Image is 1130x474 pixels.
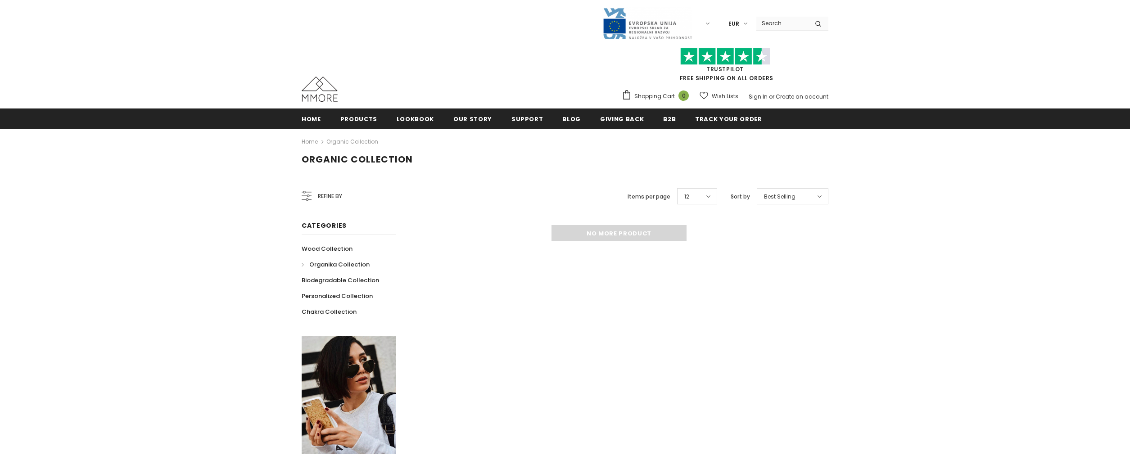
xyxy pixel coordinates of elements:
a: Our Story [453,108,492,129]
label: Items per page [628,192,670,201]
a: Organic Collection [326,138,378,145]
span: or [769,93,774,100]
img: Trust Pilot Stars [680,48,770,65]
span: FREE SHIPPING ON ALL ORDERS [622,52,828,82]
span: Organika Collection [309,260,370,269]
span: Blog [562,115,581,123]
span: Categories [302,221,347,230]
a: Wood Collection [302,241,353,257]
span: Personalized Collection [302,292,373,300]
a: Lookbook [397,108,434,129]
span: Our Story [453,115,492,123]
span: Organic Collection [302,153,413,166]
a: Track your order [695,108,762,129]
a: Home [302,108,321,129]
span: B2B [663,115,676,123]
a: Trustpilot [706,65,744,73]
span: Shopping Cart [634,92,675,101]
a: Shopping Cart 0 [622,90,693,103]
span: Track your order [695,115,762,123]
span: Home [302,115,321,123]
a: Chakra Collection [302,304,357,320]
a: Wish Lists [700,88,738,104]
a: Giving back [600,108,644,129]
a: Home [302,136,318,147]
a: Blog [562,108,581,129]
input: Search Site [756,17,808,30]
span: 12 [684,192,689,201]
a: Products [340,108,377,129]
span: 0 [678,90,689,101]
span: Products [340,115,377,123]
span: Wood Collection [302,244,353,253]
a: Javni Razpis [602,19,692,27]
a: Sign In [749,93,768,100]
span: Biodegradable Collection [302,276,379,284]
label: Sort by [731,192,750,201]
span: support [511,115,543,123]
a: B2B [663,108,676,129]
span: Giving back [600,115,644,123]
span: Chakra Collection [302,307,357,316]
span: Best Selling [764,192,796,201]
a: Create an account [776,93,828,100]
span: Wish Lists [712,92,738,101]
img: Javni Razpis [602,7,692,40]
a: Biodegradable Collection [302,272,379,288]
a: Organika Collection [302,257,370,272]
span: Lookbook [397,115,434,123]
a: Personalized Collection [302,288,373,304]
img: MMORE Cases [302,77,338,102]
a: support [511,108,543,129]
span: Refine by [318,191,342,201]
span: EUR [728,19,739,28]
